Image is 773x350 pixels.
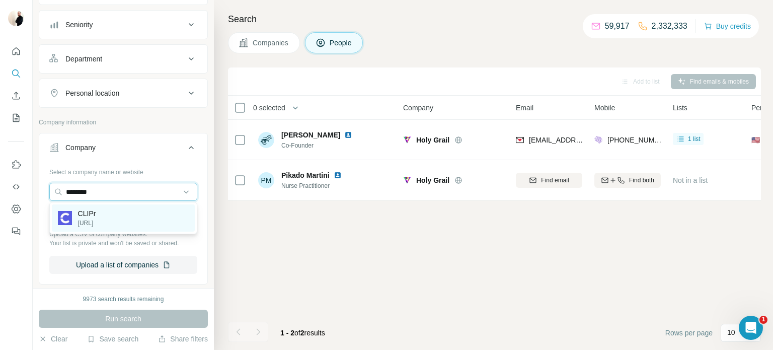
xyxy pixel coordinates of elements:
p: 59,917 [605,20,630,32]
p: Company information [39,118,208,127]
button: Upload a list of companies [49,256,197,274]
span: Not in a list [673,176,708,184]
span: People [330,38,353,48]
button: Find both [594,173,661,188]
span: Pikado Martini [281,170,330,180]
span: of [294,329,300,337]
span: Nurse Practitioner [281,181,346,190]
span: Holy Grail [416,135,449,145]
div: PM [258,172,274,188]
button: Search [8,64,24,83]
span: Find email [541,176,569,185]
span: 0 selected [253,103,285,113]
p: [URL] [78,219,96,228]
div: Seniority [65,20,93,30]
span: 1 - 2 [280,329,294,337]
span: 1 list [688,134,701,144]
img: provider people-data-labs logo [594,135,602,145]
div: Select a company name or website [49,164,197,177]
img: Logo of Holy Grail [403,136,411,144]
button: Feedback [8,222,24,240]
div: Department [65,54,102,64]
span: Holy Grail [416,175,449,185]
button: Company [39,135,207,164]
div: 9973 search results remaining [83,295,164,304]
button: Clear [39,334,67,344]
span: Companies [253,38,289,48]
img: Avatar [8,10,24,26]
button: My lists [8,109,24,127]
button: Seniority [39,13,207,37]
span: 2 [300,329,304,337]
img: CLIPr [58,211,72,225]
span: [EMAIL_ADDRESS] [529,136,592,144]
span: Lists [673,103,687,113]
span: Rows per page [665,328,713,338]
iframe: Intercom live chat [739,316,763,340]
span: results [280,329,325,337]
span: Company [403,103,433,113]
button: Find email [516,173,582,188]
img: LinkedIn logo [334,171,342,179]
img: provider findymail logo [516,135,524,145]
p: 10 [727,327,735,337]
span: Co-Founder [281,141,356,150]
img: Avatar [258,132,274,148]
button: Quick start [8,42,24,60]
button: Use Surfe API [8,178,24,196]
span: Email [516,103,533,113]
p: CLIPr [78,208,96,219]
button: Personal location [39,81,207,105]
div: Personal location [65,88,119,98]
p: Upload a CSV of company websites. [49,230,197,239]
span: [PERSON_NAME] [281,130,340,140]
button: Buy credits [704,19,751,33]
span: 🇺🇸 [751,135,760,145]
p: Your list is private and won't be saved or shared. [49,239,197,248]
img: Logo of Holy Grail [403,176,411,184]
div: Company [65,143,96,153]
span: [PHONE_NUMBER] [607,136,671,144]
span: 1 [759,316,767,324]
p: 2,332,333 [652,20,687,32]
button: Enrich CSV [8,87,24,105]
button: Department [39,47,207,71]
h4: Search [228,12,761,26]
button: Share filters [158,334,208,344]
span: Mobile [594,103,615,113]
button: Dashboard [8,200,24,218]
img: LinkedIn logo [344,131,352,139]
span: Find both [629,176,654,185]
button: Save search [87,334,138,344]
button: Use Surfe on LinkedIn [8,156,24,174]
